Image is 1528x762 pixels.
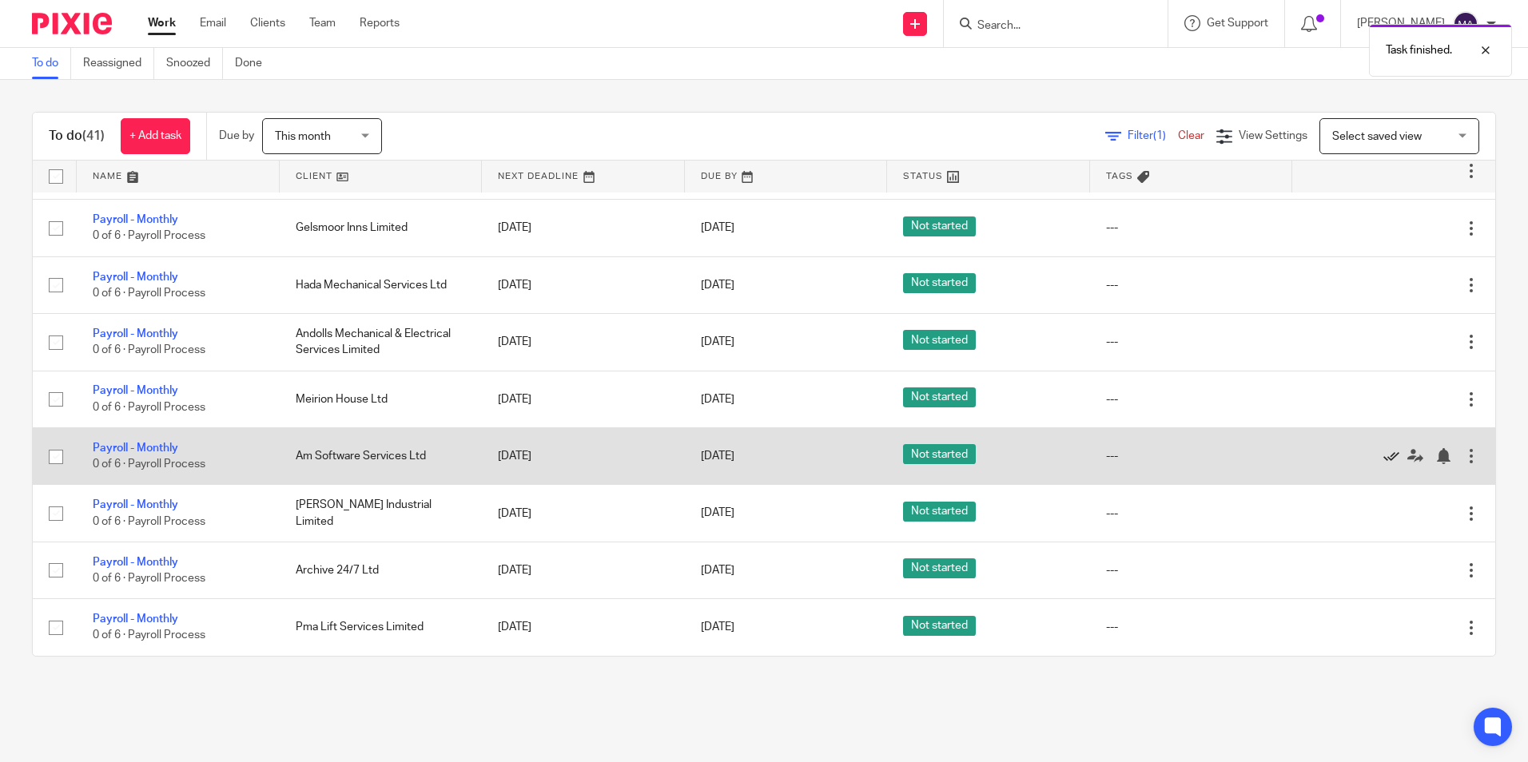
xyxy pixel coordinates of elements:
span: Select saved view [1332,131,1422,142]
img: svg%3E [1453,11,1478,37]
a: Done [235,48,274,79]
span: (1) [1153,130,1166,141]
div: --- [1106,448,1277,464]
span: 0 of 6 · Payroll Process [93,630,205,641]
td: [DATE] [482,256,685,313]
td: [DATE] [482,599,685,656]
div: --- [1106,391,1277,407]
span: Not started [903,216,976,236]
a: + Add task [121,118,190,154]
td: Andolls Mechanical & Electrical Services Limited [280,314,483,371]
span: Not started [903,387,976,407]
span: Not started [903,330,976,350]
div: --- [1106,277,1277,293]
span: Not started [903,558,976,578]
span: Filter [1128,130,1178,141]
span: (41) [82,129,105,142]
td: [PERSON_NAME] Industrial Limited [280,485,483,542]
a: To do [32,48,71,79]
span: 0 of 6 · Payroll Process [93,288,205,299]
td: [DATE] [482,428,685,485]
a: Reports [360,15,400,31]
span: 0 of 6 · Payroll Process [93,458,205,470]
span: 0 of 6 · Payroll Process [93,402,205,413]
span: [DATE] [701,621,734,633]
a: Email [200,15,226,31]
div: --- [1106,506,1277,522]
div: --- [1106,220,1277,236]
span: 0 of 6 · Payroll Process [93,345,205,356]
span: 0 of 6 · Payroll Process [93,573,205,584]
td: [DATE] [482,200,685,256]
td: Am Software Services Ltd [280,428,483,485]
span: [DATE] [701,336,734,347]
span: View Settings [1239,130,1307,141]
a: Payroll - Monthly [93,443,178,454]
span: [DATE] [701,280,734,291]
a: Team [309,15,336,31]
td: [DATE] [482,371,685,427]
img: Pixie [32,13,112,34]
div: --- [1106,562,1277,578]
span: [DATE] [701,222,734,233]
div: --- [1106,334,1277,350]
span: Not started [903,444,976,464]
span: 0 of 6 · Payroll Process [93,516,205,527]
a: Mark as done [1383,448,1407,464]
span: Not started [903,273,976,293]
a: Work [148,15,176,31]
td: [DATE] [482,542,685,598]
a: Payroll - Monthly [93,385,178,396]
a: Payroll - Monthly [93,214,178,225]
td: [DATE] [482,485,685,542]
span: [DATE] [701,394,734,405]
a: Clients [250,15,285,31]
a: Reassigned [83,48,154,79]
p: Due by [219,128,254,144]
span: This month [275,131,331,142]
a: Payroll - Monthly [93,557,178,568]
a: Payroll - Monthly [93,613,178,625]
span: 0 of 6 · Payroll Process [93,231,205,242]
span: Not started [903,502,976,522]
a: Payroll - Monthly [93,272,178,283]
span: [DATE] [701,508,734,519]
div: --- [1106,619,1277,635]
td: [DATE] [482,314,685,371]
a: Clear [1178,130,1204,141]
td: Meirion House Ltd [280,371,483,427]
td: Archive 24/7 Ltd [280,542,483,598]
span: [DATE] [701,450,734,462]
span: [DATE] [701,565,734,576]
h1: To do [49,128,105,145]
p: Task finished. [1386,42,1452,58]
span: Tags [1106,172,1133,181]
td: Gelsmoor Inns Limited [280,200,483,256]
td: Pma Lift Services Limited [280,599,483,656]
a: Snoozed [166,48,223,79]
td: Hada Mechanical Services Ltd [280,256,483,313]
a: Payroll - Monthly [93,499,178,510]
span: Not started [903,616,976,636]
a: Payroll - Monthly [93,328,178,339]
